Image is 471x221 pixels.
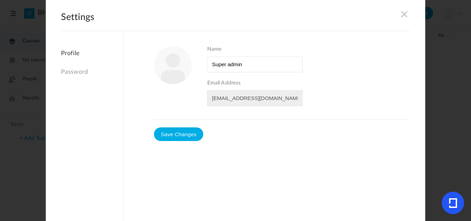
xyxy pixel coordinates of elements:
span: Name [207,46,410,53]
input: Name [207,56,303,72]
img: user-image.png [154,46,192,84]
a: Profile [61,50,123,61]
input: Email Address [207,90,303,106]
span: Email Address [207,80,410,86]
button: Save Changes [154,127,203,141]
a: Password [61,64,123,79]
h2: Settings [61,12,410,31]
